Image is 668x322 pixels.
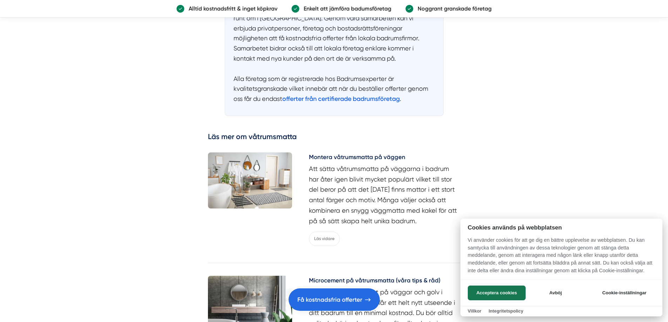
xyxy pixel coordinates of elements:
[468,286,526,300] button: Acceptera cookies
[594,286,655,300] button: Cookie-inställningar
[468,308,481,314] a: Villkor
[460,237,662,279] p: Vi använder cookies för att ge dig en bättre upplevelse av webbplatsen. Du kan samtycka till anvä...
[528,286,583,300] button: Avböj
[460,224,662,231] h2: Cookies används på webbplatsen
[488,308,523,314] a: Integritetspolicy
